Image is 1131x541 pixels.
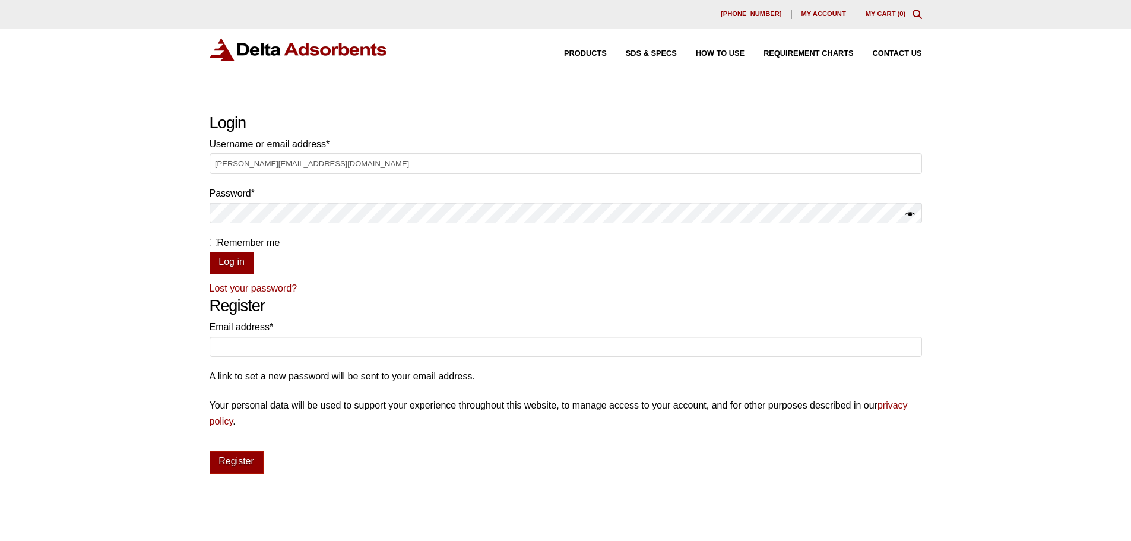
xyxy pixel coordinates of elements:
[763,50,853,58] span: Requirement Charts
[545,50,607,58] a: Products
[564,50,607,58] span: Products
[677,50,745,58] a: How to Use
[711,10,792,19] a: [PHONE_NUMBER]
[626,50,677,58] span: SDS & SPECS
[854,50,922,58] a: Contact Us
[873,50,922,58] span: Contact Us
[696,50,745,58] span: How to Use
[905,207,915,223] button: Show password
[721,11,782,17] span: [PHONE_NUMBER]
[210,239,217,246] input: Remember me
[210,397,922,429] p: Your personal data will be used to support your experience throughout this website, to manage acc...
[899,10,903,17] span: 0
[913,10,922,19] div: Toggle Modal Content
[210,185,922,201] label: Password
[210,38,388,61] img: Delta Adsorbents
[210,252,254,274] button: Log in
[745,50,853,58] a: Requirement Charts
[210,319,922,335] label: Email address
[210,296,922,316] h2: Register
[217,238,280,248] span: Remember me
[210,283,297,293] a: Lost your password?
[210,451,264,474] button: Register
[607,50,677,58] a: SDS & SPECS
[792,10,856,19] a: My account
[210,113,922,133] h2: Login
[801,11,846,17] span: My account
[210,368,922,384] p: A link to set a new password will be sent to your email address.
[866,10,906,17] a: My Cart (0)
[210,400,908,426] a: privacy policy
[210,136,922,152] label: Username or email address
